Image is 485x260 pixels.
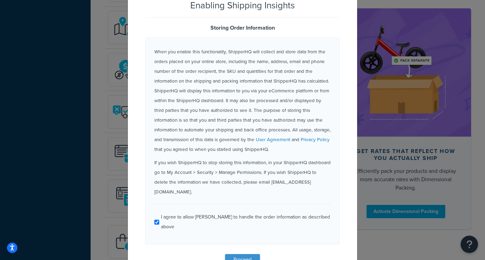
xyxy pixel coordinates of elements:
[154,47,331,154] p: When you enable this functionality, ShipperHQ will collect and store data from the orders placed ...
[256,136,290,143] a: User Agreement
[154,220,159,225] input: I agree to allow [PERSON_NAME] to handle the order information as described above
[161,212,331,232] div: I agree to allow [PERSON_NAME] to handle the order information as described above
[154,158,331,197] p: If you wish ShipperHQ to stop storing this information, in your ShipperHQ dashboard go to My Acco...
[145,0,340,10] h2: Enabling Shipping Insights
[301,136,330,143] a: Privacy Policy
[145,25,340,31] h3: Storing Order Information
